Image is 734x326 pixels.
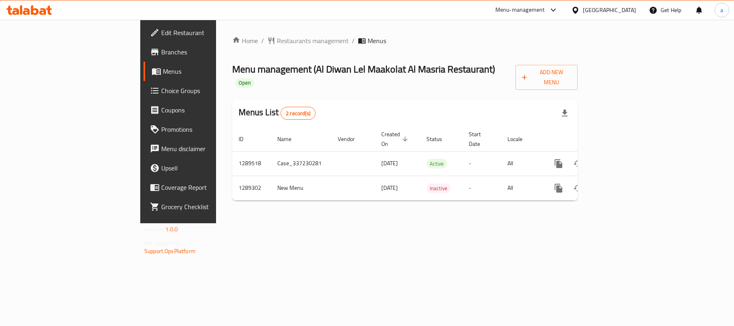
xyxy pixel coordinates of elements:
[501,176,543,200] td: All
[501,151,543,176] td: All
[381,129,410,149] span: Created On
[239,134,254,144] span: ID
[143,178,263,197] a: Coverage Report
[161,47,256,57] span: Branches
[281,110,315,117] span: 2 record(s)
[352,36,355,46] li: /
[426,183,451,193] div: Inactive
[161,202,256,212] span: Grocery Checklist
[568,154,588,173] button: Change Status
[338,134,365,144] span: Vendor
[143,100,263,120] a: Coupons
[426,184,451,193] span: Inactive
[495,5,545,15] div: Menu-management
[143,81,263,100] a: Choice Groups
[426,159,447,168] span: Active
[143,197,263,216] a: Grocery Checklist
[232,127,633,201] table: enhanced table
[161,183,256,192] span: Coverage Report
[144,238,181,248] span: Get support on:
[720,6,723,15] span: a
[232,36,578,46] nav: breadcrumb
[381,158,398,168] span: [DATE]
[543,127,633,152] th: Actions
[267,36,349,46] a: Restaurants management
[549,154,568,173] button: more
[161,144,256,154] span: Menu disclaimer
[271,176,331,200] td: New Menu
[277,36,349,46] span: Restaurants management
[143,139,263,158] a: Menu disclaimer
[381,183,398,193] span: [DATE]
[507,134,533,144] span: Locale
[143,62,263,81] a: Menus
[462,176,501,200] td: -
[271,151,331,176] td: Case_337230281
[277,134,302,144] span: Name
[161,163,256,173] span: Upsell
[163,66,256,76] span: Menus
[143,42,263,62] a: Branches
[165,224,178,235] span: 1.0.0
[583,6,636,15] div: [GEOGRAPHIC_DATA]
[568,179,588,198] button: Change Status
[462,151,501,176] td: -
[522,67,571,87] span: Add New Menu
[143,120,263,139] a: Promotions
[143,23,263,42] a: Edit Restaurant
[161,86,256,96] span: Choice Groups
[161,28,256,37] span: Edit Restaurant
[239,106,316,120] h2: Menus List
[281,107,316,120] div: Total records count
[144,224,164,235] span: Version:
[555,104,574,123] div: Export file
[368,36,386,46] span: Menus
[144,246,195,256] a: Support.OpsPlatform
[426,134,453,144] span: Status
[143,158,263,178] a: Upsell
[549,179,568,198] button: more
[516,65,578,90] button: Add New Menu
[469,129,491,149] span: Start Date
[232,60,495,78] span: Menu management ( Al Diwan Lel Maakolat Al Masria Restaurant )
[161,105,256,115] span: Coupons
[161,125,256,134] span: Promotions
